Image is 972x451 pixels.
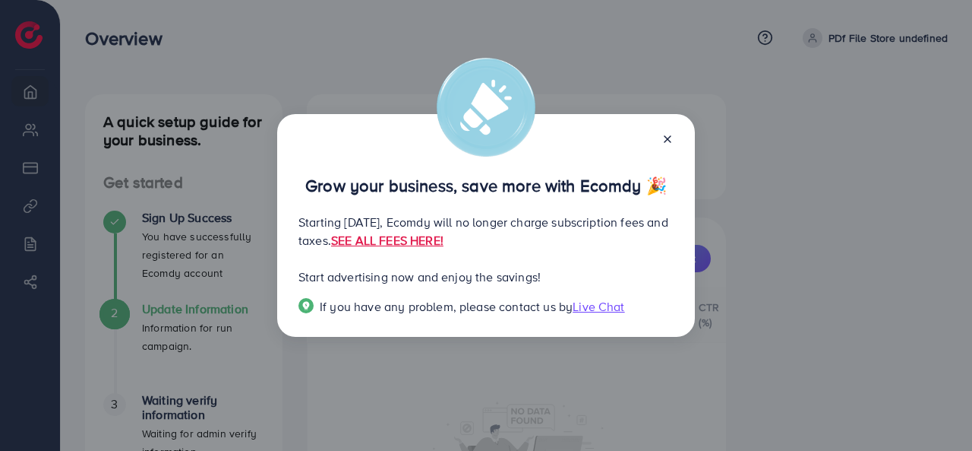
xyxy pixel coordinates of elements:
a: SEE ALL FEES HERE! [331,232,443,249]
p: Starting [DATE], Ecomdy will no longer charge subscription fees and taxes. [298,213,674,249]
img: Popup guide [298,298,314,313]
p: Start advertising now and enjoy the savings! [298,268,674,286]
img: alert [437,58,535,157]
span: If you have any problem, please contact us by [320,298,573,315]
p: Grow your business, save more with Ecomdy 🎉 [298,176,674,195]
span: Live Chat [573,298,624,315]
